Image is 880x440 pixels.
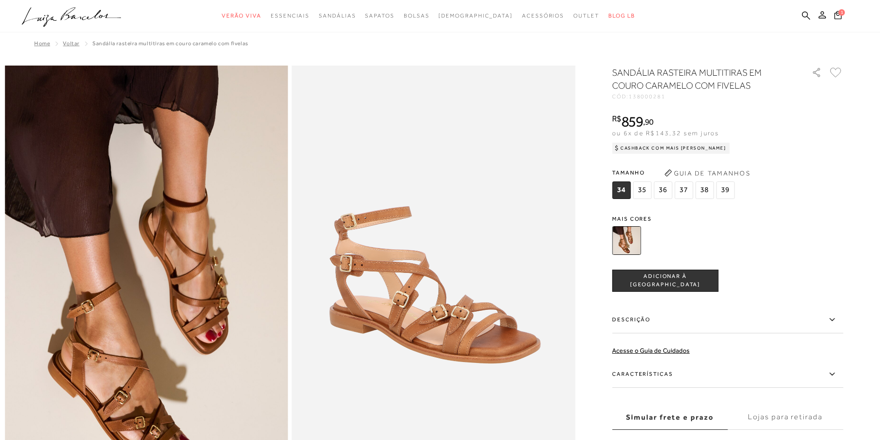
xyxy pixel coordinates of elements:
[573,7,599,24] a: noSubCategoriesText
[222,12,261,19] span: Verão Viva
[34,40,50,47] a: Home
[633,181,651,199] span: 35
[612,347,690,354] a: Acesse o Guia de Cuidados
[654,181,672,199] span: 36
[695,181,714,199] span: 38
[365,7,394,24] a: noSubCategoriesText
[629,93,666,100] span: 138000281
[716,181,734,199] span: 39
[438,7,513,24] a: noSubCategoriesText
[319,12,356,19] span: Sandálias
[222,7,261,24] a: noSubCategoriesText
[271,7,310,24] a: noSubCategoriesText
[404,7,430,24] a: noSubCategoriesText
[522,7,564,24] a: noSubCategoriesText
[608,12,635,19] span: BLOG LB
[612,66,785,92] h1: SANDÁLIA RASTEIRA MULTITIRAS EM COURO CARAMELO COM FIVELAS
[573,12,599,19] span: Outlet
[831,10,844,23] button: 1
[612,307,843,333] label: Descrição
[643,118,654,126] i: ,
[674,181,693,199] span: 37
[613,272,718,289] span: ADICIONAR À [GEOGRAPHIC_DATA]
[438,12,513,19] span: [DEMOGRAPHIC_DATA]
[608,7,635,24] a: BLOG LB
[645,117,654,127] span: 90
[728,405,843,430] label: Lojas para retirada
[612,166,737,180] span: Tamanho
[612,216,843,222] span: Mais cores
[612,115,621,123] i: R$
[838,9,845,16] span: 1
[612,226,641,255] img: SANDÁLIA RASTEIRA MULTITIRAS EM COURO CARAMELO COM FIVELAS
[612,361,843,388] label: Características
[612,181,631,199] span: 34
[522,12,564,19] span: Acessórios
[92,40,249,47] span: SANDÁLIA RASTEIRA MULTITIRAS EM COURO CARAMELO COM FIVELAS
[661,166,753,181] button: Guia de Tamanhos
[612,94,797,99] div: CÓD:
[612,405,728,430] label: Simular frete e prazo
[612,143,730,154] div: Cashback com Mais [PERSON_NAME]
[271,12,310,19] span: Essenciais
[404,12,430,19] span: Bolsas
[319,7,356,24] a: noSubCategoriesText
[612,270,718,292] button: ADICIONAR À [GEOGRAPHIC_DATA]
[612,129,719,137] span: ou 6x de R$143,32 sem juros
[621,113,643,130] span: 859
[365,12,394,19] span: Sapatos
[63,40,79,47] a: Voltar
